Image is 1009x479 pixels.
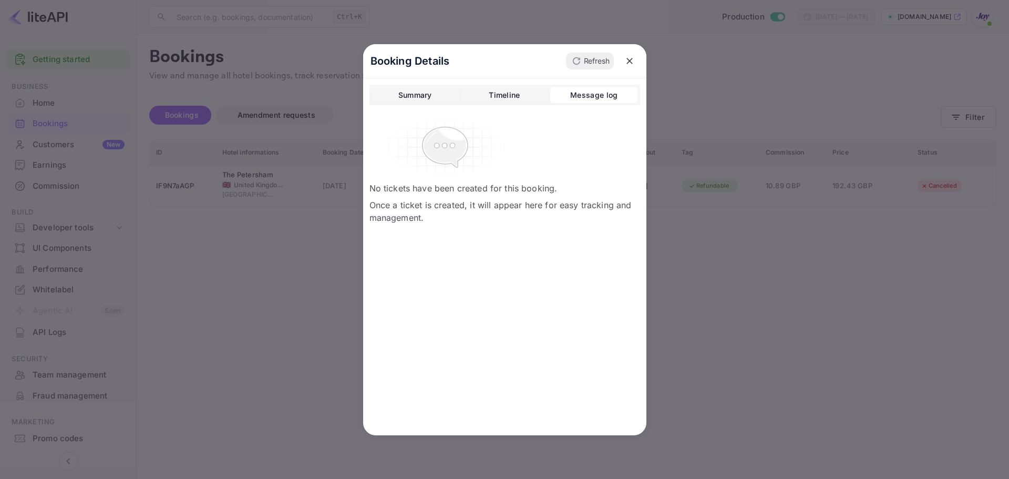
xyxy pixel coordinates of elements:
[369,199,640,224] p: Once a ticket is created, it will appear here for easy tracking and management.
[372,87,459,104] button: Summary
[566,53,614,69] button: Refresh
[369,182,640,195] p: No tickets have been created for this booking.
[550,87,637,104] button: Message log
[461,87,548,104] button: Timeline
[620,52,639,70] button: close
[584,55,610,66] p: Refresh
[570,89,617,101] div: Message log
[489,89,520,101] div: Timeline
[398,89,432,101] div: Summary
[370,53,450,69] p: Booking Details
